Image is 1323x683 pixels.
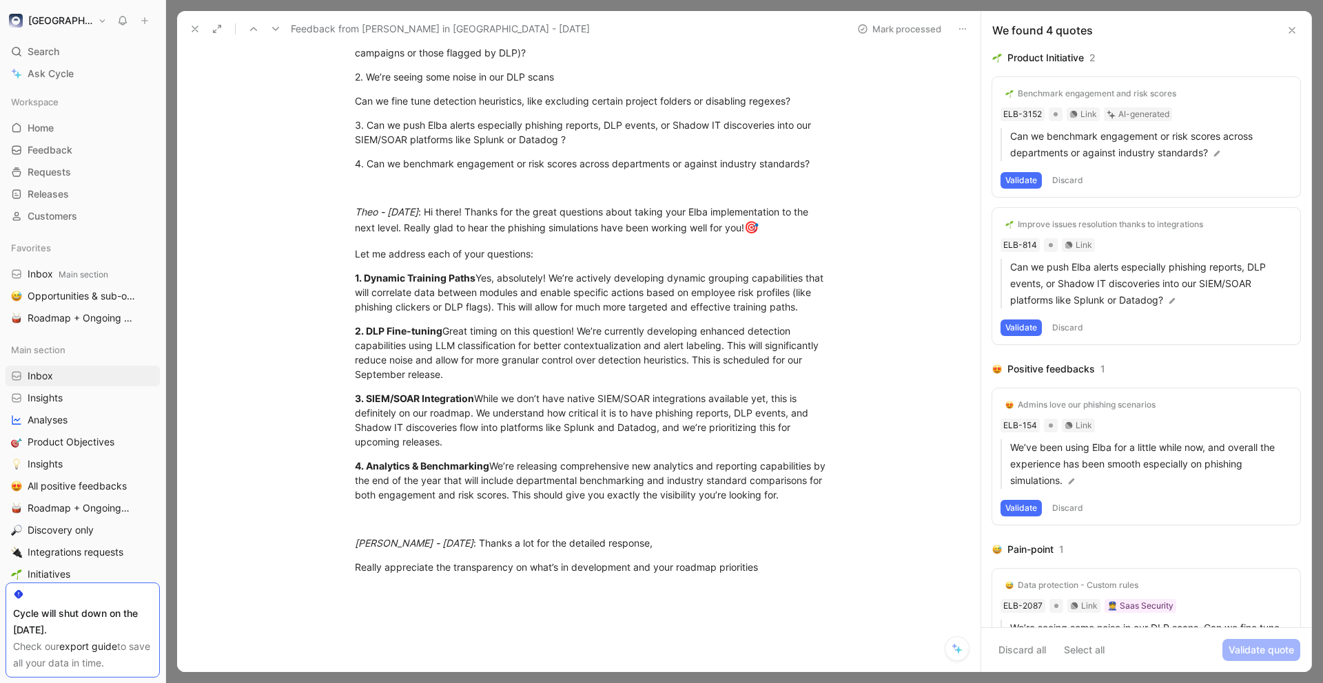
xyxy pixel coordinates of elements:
[6,264,160,284] a: InboxMain section
[851,19,947,39] button: Mark processed
[1005,581,1014,589] img: 😅
[355,156,832,171] div: 4. Can we benchmark engagement or risk scores across departments or against industry standards?
[1047,500,1088,516] button: Discard
[28,413,68,427] span: Analyses
[355,391,832,449] div: While we don’t have native SIEM/SOAR integrations available yet, this is definitely on our roadma...
[1001,319,1042,336] button: Validate
[355,204,832,237] div: : Hi there! Thanks for the great questions about taking your Elba implementation to the next leve...
[355,537,473,549] em: [PERSON_NAME] - [DATE]
[6,564,160,585] a: 🌱Initiatives
[8,566,25,582] button: 🌱
[1212,149,1222,158] img: pen.svg
[1001,577,1143,593] button: 😅Data protection - Custom rules
[8,544,25,560] button: 🔌
[1010,620,1292,669] p: We’re seeing some noise in our DLP scans. Can we fine tune detection heuristics, like excluding c...
[6,41,160,62] div: Search
[8,310,25,326] button: 🥁
[28,143,72,157] span: Feedback
[355,206,418,218] em: Theo - [DATE]
[28,43,59,60] span: Search
[355,460,489,472] strong: 4. Analytics & Benchmarking
[355,272,475,284] strong: 1. Dynamic Training Paths
[6,498,160,518] a: 🥁Roadmap + Ongoing Discovery
[1010,128,1292,161] p: Can we benchmark engagement or risk scores across departments or against industry standards?
[6,308,160,328] a: 🥁Roadmap + Ongoing Discovery
[355,325,442,337] strong: 2. DLP Fine-tuning
[28,479,127,493] span: All positive feedbacks
[8,456,25,472] button: 💡
[1018,219,1203,230] div: Improve issues resolution thanks to integrations
[28,165,71,179] span: Requests
[6,286,160,306] a: 😅Opportunities & sub-opportunities
[8,478,25,494] button: 😍
[992,22,1093,39] div: We found 4 quotes
[28,209,77,223] span: Customers
[8,288,25,304] button: 😅
[13,638,152,671] div: Check our to save all your data in time.
[1047,172,1088,189] button: Discard
[1001,216,1208,233] button: 🌱Improve issues resolution thanks to integrations
[28,545,123,559] span: Integrations requests
[1100,361,1105,377] div: 1
[8,434,25,450] button: 🎯
[1001,172,1042,189] button: Validate
[6,366,160,386] a: Inbox
[28,289,139,304] span: Opportunities & sub-opportunities
[1047,319,1088,336] button: Discard
[6,410,160,430] a: Analyses
[8,500,25,516] button: 🥁
[992,545,1002,554] img: 😅
[28,369,53,383] span: Inbox
[59,640,117,652] a: export guide
[355,94,832,108] div: Can we fine tune detection heuristics, like excluding certain project folders or disabling regexes?
[6,118,160,138] a: Home
[6,162,160,182] a: Requests
[11,481,22,492] img: 😍
[1059,541,1064,558] div: 1
[28,523,94,537] span: Discovery only
[6,63,160,84] a: Ask Cycle
[1089,50,1096,66] div: 2
[1007,541,1054,558] div: Pain-point
[355,246,832,261] div: Let me address each of your questions:
[28,567,70,581] span: Initiatives
[1001,85,1181,102] button: 🌱Benchmark engagement and risk scores
[28,121,54,135] span: Home
[28,187,69,201] span: Releases
[1167,296,1177,306] img: pen.svg
[11,459,22,470] img: 💡
[1067,476,1076,486] img: pen.svg
[1005,220,1014,229] img: 🌱
[355,392,474,404] strong: 3. SIEM/SOAR Integration
[1005,90,1014,98] img: 🌱
[355,560,832,574] div: Really appreciate the transparency on what’s in development and your roadmap priorities
[355,118,832,147] div: 3. Can we push Elba alerts especially phishing reports, DLP events, or Shadow IT discoveries into...
[744,220,759,234] span: 🎯
[6,206,160,227] a: Customers
[11,437,22,448] img: 🎯
[6,140,160,160] a: Feedback
[6,454,160,474] a: 💡Insights
[1007,361,1095,377] div: Positive feedbacks
[11,241,51,255] span: Favorites
[9,14,23,28] img: elba
[6,432,160,452] a: 🎯Product Objectives
[6,520,160,540] a: 🔎Discovery only
[11,313,22,324] img: 🥁
[1018,88,1176,99] div: Benchmark engagement and risk scores
[992,639,1052,661] button: Discard all
[992,53,1002,63] img: 🌱
[1018,399,1156,410] div: Admins love our phishing scenarios
[28,14,92,27] h1: [GEOGRAPHIC_DATA]
[6,476,160,496] a: 😍All positive feedbacks
[6,542,160,563] a: 🔌Integrations requests
[11,503,22,514] img: 🥁
[28,435,114,449] span: Product Objectives
[1222,639,1300,661] button: Validate quote
[28,391,63,405] span: Insights
[28,267,108,282] span: Inbox
[28,311,137,326] span: Roadmap + Ongoing Discovery
[59,269,108,280] span: Main section
[355,271,832,314] div: Yes, absolutely! We’re actively developing dynamic grouping capabilities that will correlate data...
[355,70,832,84] div: 2. We’re seeing some noise in our DLP scans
